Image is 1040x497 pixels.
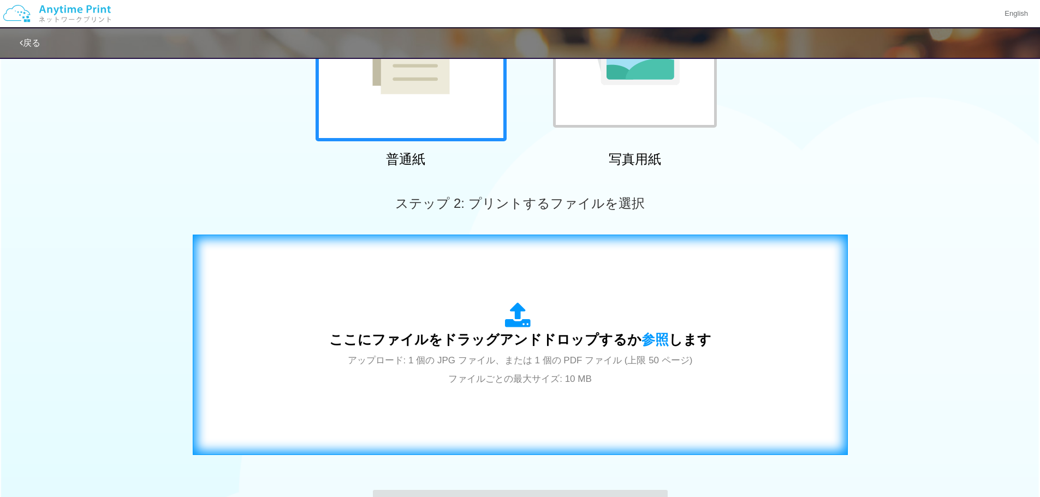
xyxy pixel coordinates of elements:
a: 戻る [20,38,40,47]
h2: 写真用紙 [539,152,730,166]
span: ステップ 2: プリントするファイルを選択 [395,196,644,211]
span: アップロード: 1 個の JPG ファイル、または 1 個の PDF ファイル (上限 50 ページ) ファイルごとの最大サイズ: 10 MB [348,355,693,384]
span: ここにファイルをドラッグアンドドロップするか します [329,332,711,347]
span: 参照 [641,332,669,347]
h2: 普通紙 [310,152,501,166]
